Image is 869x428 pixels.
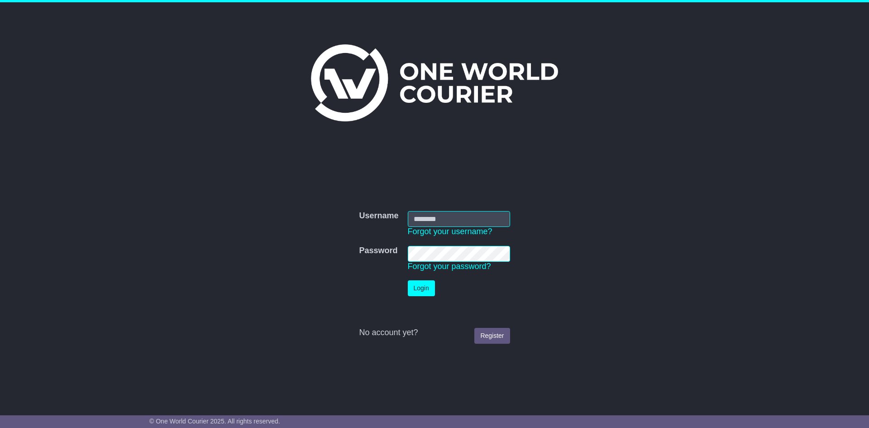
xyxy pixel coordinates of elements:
div: No account yet? [359,328,510,338]
a: Register [474,328,510,344]
button: Login [408,280,435,296]
label: Password [359,246,397,256]
a: Forgot your password? [408,262,491,271]
img: One World [311,44,558,121]
a: Forgot your username? [408,227,492,236]
span: © One World Courier 2025. All rights reserved. [149,418,280,425]
label: Username [359,211,398,221]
